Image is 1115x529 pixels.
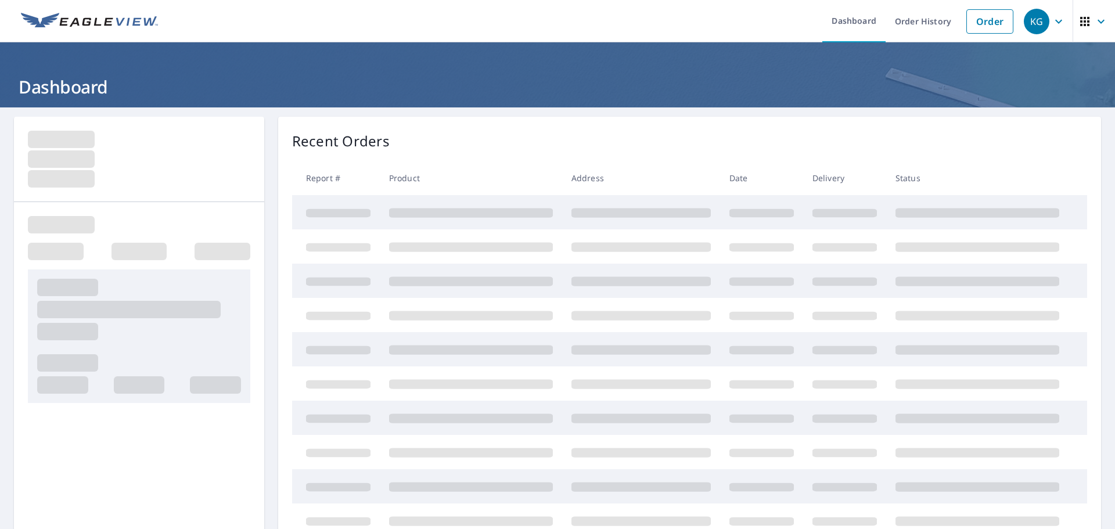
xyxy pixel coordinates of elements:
[966,9,1013,34] a: Order
[886,161,1069,195] th: Status
[14,75,1101,99] h1: Dashboard
[292,161,380,195] th: Report #
[1024,9,1049,34] div: KG
[720,161,803,195] th: Date
[380,161,562,195] th: Product
[562,161,720,195] th: Address
[21,13,158,30] img: EV Logo
[292,131,390,152] p: Recent Orders
[803,161,886,195] th: Delivery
